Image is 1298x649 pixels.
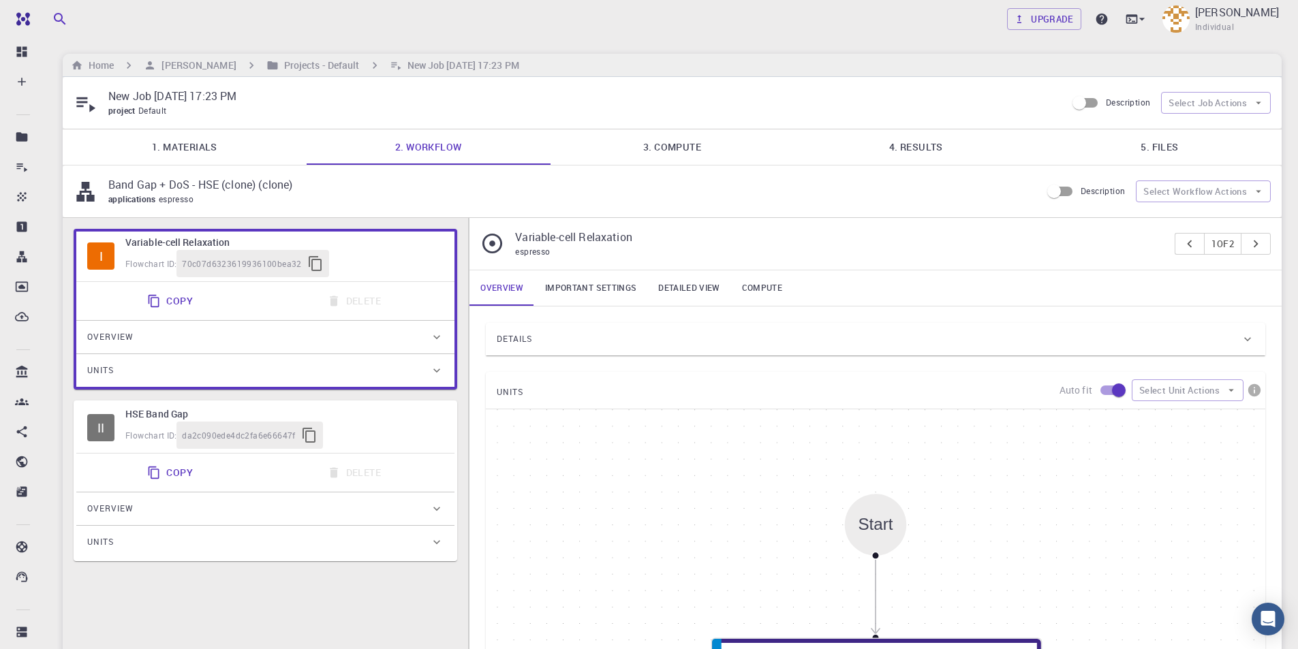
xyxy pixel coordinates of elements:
[1106,97,1150,108] span: Description
[1060,383,1092,397] p: Auto fit
[108,105,138,116] span: project
[1175,233,1271,255] div: pager
[139,287,204,315] button: Copy
[138,105,172,116] span: Default
[402,58,519,73] h6: New Job [DATE] 17:23 PM
[1204,233,1241,255] button: 1of2
[76,492,454,525] div: Overview
[551,129,794,165] a: 3. Compute
[1081,185,1125,196] span: Description
[534,270,647,306] a: Important settings
[87,242,114,270] div: I
[515,229,1164,245] p: Variable-cell Relaxation
[108,176,1030,193] p: Band Gap + DoS - HSE (clone) (clone)
[731,270,793,306] a: Compute
[515,246,550,257] span: espresso
[647,270,730,306] a: Detailed view
[156,58,236,73] h6: [PERSON_NAME]
[87,498,134,520] span: Overview
[307,129,551,165] a: 2. Workflow
[76,354,454,387] div: Units
[497,381,523,403] span: UNITS
[859,516,893,534] div: Start
[87,360,114,381] span: Units
[108,88,1055,104] p: New Job [DATE] 17:23 PM
[159,193,199,204] span: espresso
[125,235,444,250] h6: Variable-cell Relaxation
[125,258,176,269] span: Flowchart ID:
[83,58,114,73] h6: Home
[1161,92,1271,114] button: Select Job Actions
[1252,603,1284,635] div: Open Intercom Messenger
[469,270,534,306] a: Overview
[845,494,907,556] div: Start
[87,414,114,441] span: Idle
[1038,129,1282,165] a: 5. Files
[11,12,30,26] img: logo
[76,321,454,353] div: Overview
[139,459,204,486] button: Copy
[87,531,114,553] span: Units
[794,129,1038,165] a: 4. Results
[1243,379,1265,401] button: info
[1136,180,1271,202] button: Select Workflow Actions
[1132,379,1243,401] button: Select Unit Actions
[68,58,522,73] nav: breadcrumb
[1195,20,1234,34] span: Individual
[87,414,114,441] div: II
[1195,4,1279,20] p: [PERSON_NAME]
[27,10,76,22] span: Support
[1007,8,1081,30] a: Upgrade
[76,526,454,558] div: Units
[182,257,302,271] span: 70c07d6323619936100bea32
[279,58,360,73] h6: Projects - Default
[486,323,1265,355] div: Details
[63,129,307,165] a: 1. Materials
[87,326,134,348] span: Overview
[87,242,114,270] span: Idle
[182,429,296,443] span: da2c090ede4dc2fa6e66647f
[125,407,444,422] h6: HSE Band Gap
[497,328,532,350] span: Details
[125,430,176,441] span: Flowchart ID:
[108,193,159,204] span: applications
[1162,5,1190,33] img: Kundan Kumar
